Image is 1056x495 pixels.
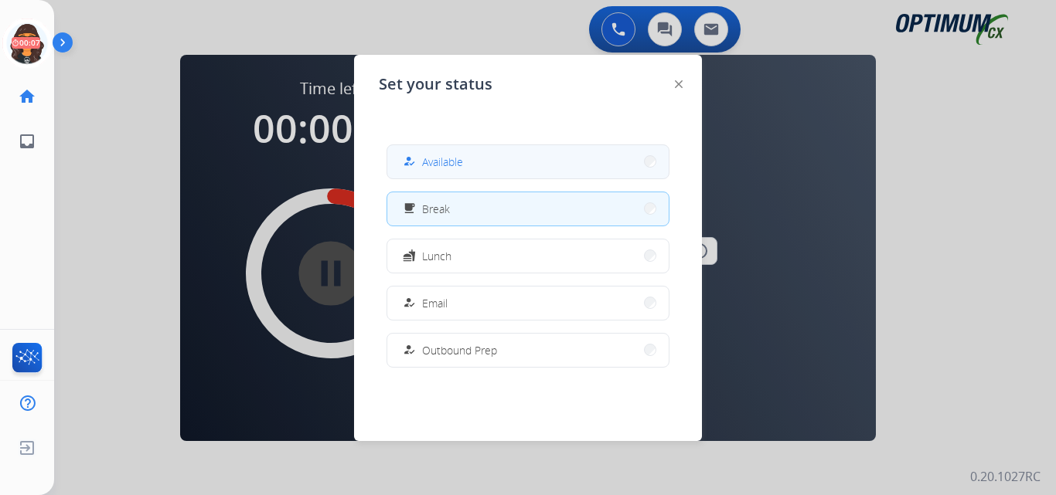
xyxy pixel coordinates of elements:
span: Available [422,154,463,170]
mat-icon: fastfood [403,249,416,263]
span: Break [422,201,450,217]
button: Email [387,286,669,320]
button: Available [387,145,669,178]
mat-icon: home [18,87,36,106]
span: Outbound Prep [422,342,497,358]
p: 0.20.1027RC [970,467,1041,486]
button: Outbound Prep [387,334,669,367]
mat-icon: free_breakfast [403,202,416,215]
span: Set your status [379,73,492,95]
button: Lunch [387,239,669,273]
button: Break [387,192,669,225]
mat-icon: how_to_reg [403,344,416,357]
span: Email [422,295,448,311]
mat-icon: how_to_reg [403,297,416,310]
mat-icon: how_to_reg [403,155,416,168]
span: Lunch [422,248,451,264]
mat-icon: inbox [18,132,36,151]
img: close-button [675,80,683,88]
